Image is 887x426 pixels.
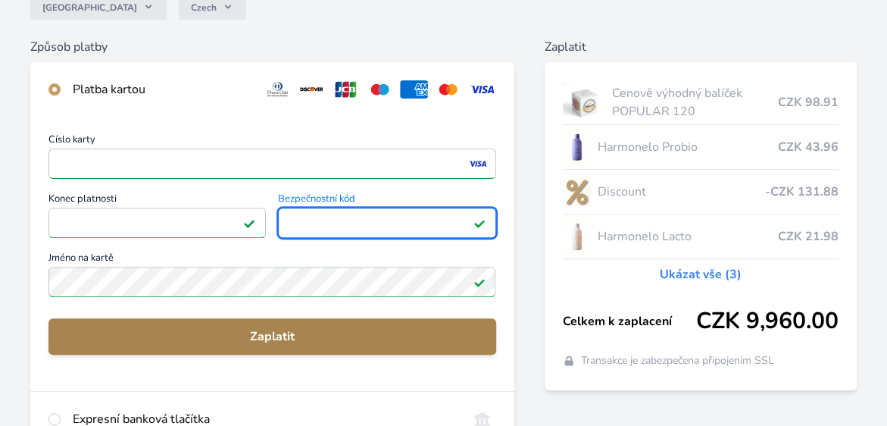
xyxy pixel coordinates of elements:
[278,194,495,208] span: Bezpečnostní kód
[61,327,484,346] span: Zaplatit
[581,353,774,368] span: Transakce je zabezpečena připojením SSL
[30,38,514,56] h6: Způsob platby
[298,80,326,99] img: discover.svg
[285,212,489,233] iframe: Iframe pro bezpečnostní kód
[765,183,839,201] span: -CZK 131.88
[434,80,462,99] img: mc.svg
[42,2,137,14] span: [GEOGRAPHIC_DATA]
[597,227,778,246] span: Harmonelo Lacto
[563,312,696,330] span: Celkem k zaplacení
[473,276,486,288] img: Platné pole
[545,38,857,56] h6: Zaplatit
[778,138,839,156] span: CZK 43.96
[366,80,394,99] img: maestro.svg
[611,84,778,121] span: Cenově výhodný balíček POPULAR 120
[48,253,496,267] span: Jméno na kartě
[400,80,428,99] img: amex.svg
[468,80,496,99] img: visa.svg
[332,80,360,99] img: jcb.svg
[563,128,592,166] img: CLEAN_PROBIO_se_stinem_x-lo.jpg
[55,153,489,174] iframe: Iframe pro číslo karty
[55,212,259,233] iframe: Iframe pro datum vypršení platnosti
[73,80,251,99] div: Platba kartou
[597,183,765,201] span: Discount
[48,267,495,297] input: Jméno na kartěPlatné pole
[467,157,488,171] img: visa
[563,83,606,121] img: popular.jpg
[660,265,742,283] a: Ukázat vše (3)
[778,227,839,246] span: CZK 21.98
[597,138,778,156] span: Harmonelo Probio
[563,173,592,211] img: discount-lo.png
[778,93,839,111] span: CZK 98.91
[48,194,266,208] span: Konec platnosti
[264,80,292,99] img: diners.svg
[696,308,839,335] span: CZK 9,960.00
[191,2,217,14] span: Czech
[48,318,496,355] button: Zaplatit
[48,135,496,149] span: Číslo karty
[563,218,592,255] img: CLEAN_LACTO_se_stinem_x-hi-lo.jpg
[243,217,255,229] img: Platné pole
[473,217,486,229] img: Platné pole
